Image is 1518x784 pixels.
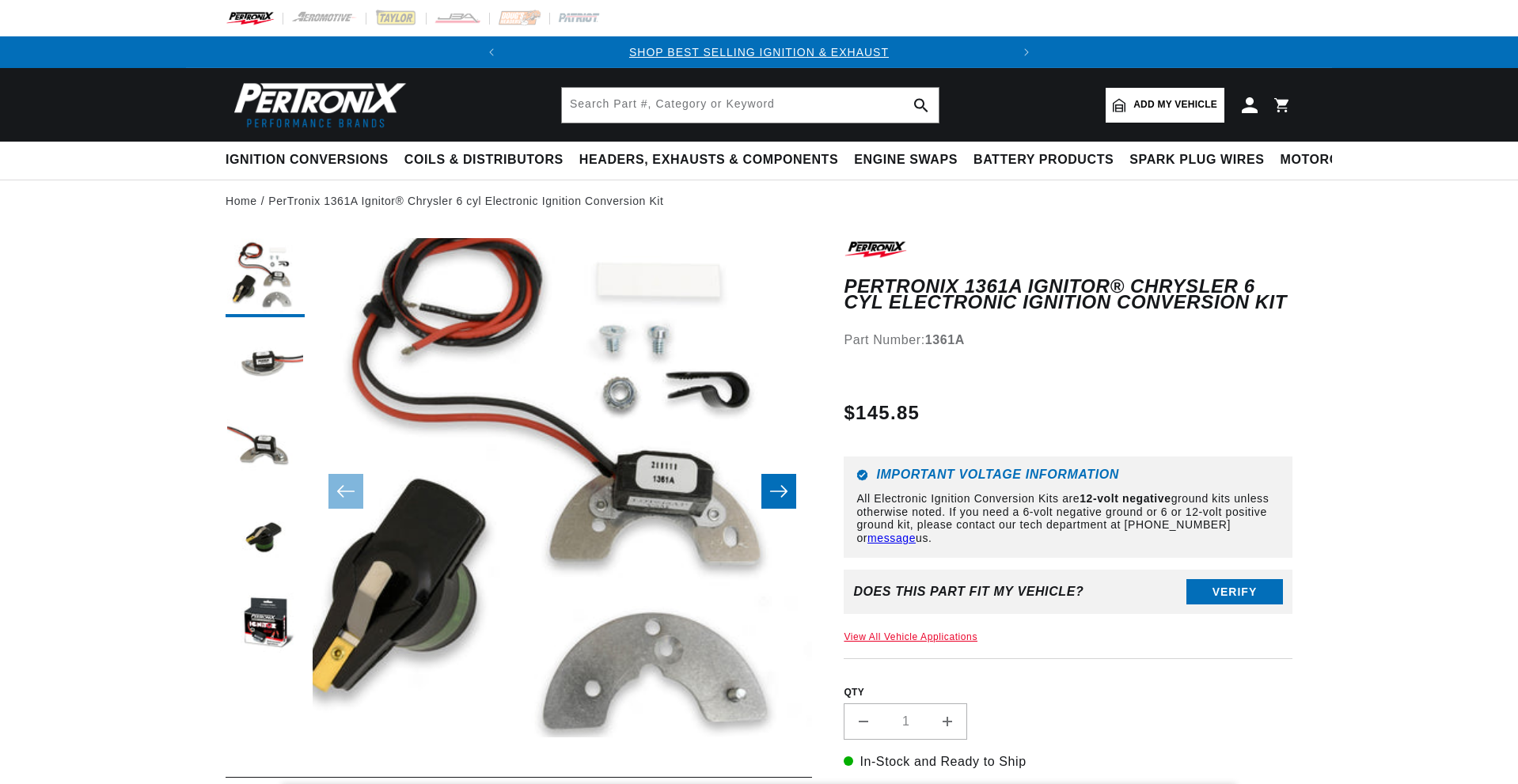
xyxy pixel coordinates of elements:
summary: Battery Products [966,142,1121,179]
button: search button [904,88,939,123]
a: message [867,532,916,544]
summary: Coils & Distributors [397,142,571,179]
button: Load image 1 in gallery view [226,238,305,317]
span: $145.85 [844,399,920,427]
button: Slide left [328,474,363,509]
nav: breadcrumbs [226,192,1292,210]
a: View All Vehicle Applications [844,631,977,642]
span: Add my vehicle [1133,97,1217,112]
p: All Electronic Ignition Conversion Kits are ground kits unless otherwise noted. If you need a 6-v... [856,492,1280,545]
p: In-Stock and Ready to Ship [844,752,1292,772]
a: Add my vehicle [1106,88,1224,123]
label: QTY [844,686,1292,699]
img: Pertronix [226,78,408,132]
div: 1 of 2 [507,44,1011,61]
button: Load image 2 in gallery view [226,325,305,404]
a: PerTronix 1361A Ignitor® Chrysler 6 cyl Electronic Ignition Conversion Kit [268,192,663,210]
summary: Ignition Conversions [226,142,397,179]
span: Spark Plug Wires [1129,152,1264,169]
span: Coils & Distributors [404,152,564,169]
a: SHOP BEST SELLING IGNITION & EXHAUST [629,46,889,59]
summary: Spark Plug Wires [1121,142,1272,179]
button: Verify [1186,579,1283,604]
h6: Important Voltage Information [856,469,1280,481]
input: Search Part #, Category or Keyword [562,88,939,123]
span: Battery Products [973,152,1114,169]
span: Engine Swaps [854,152,958,169]
button: Load image 5 in gallery view [226,586,305,665]
span: Headers, Exhausts & Components [579,152,838,169]
button: Load image 4 in gallery view [226,499,305,578]
a: Home [226,192,257,210]
button: Load image 3 in gallery view [226,412,305,491]
summary: Engine Swaps [846,142,966,179]
strong: 1361A [925,333,965,347]
strong: 12-volt negative [1080,492,1171,505]
button: Translation missing: en.sections.announcements.next_announcement [1011,36,1042,68]
span: Motorcycle [1281,152,1375,169]
div: Announcement [507,44,1011,61]
button: Slide right [761,474,796,509]
button: Translation missing: en.sections.announcements.previous_announcement [476,36,507,68]
span: Ignition Conversions [226,152,389,169]
div: Part Number: [844,330,1292,350]
div: Does This part fit My vehicle? [853,585,1083,599]
h1: PerTronix 1361A Ignitor® Chrysler 6 cyl Electronic Ignition Conversion Kit [844,278,1292,311]
summary: Headers, Exhausts & Components [571,142,846,179]
slideshow-component: Translation missing: en.sections.announcements.announcement_bar [186,36,1332,68]
media-gallery: Gallery Viewer [226,238,812,745]
summary: Motorcycle [1273,142,1383,179]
